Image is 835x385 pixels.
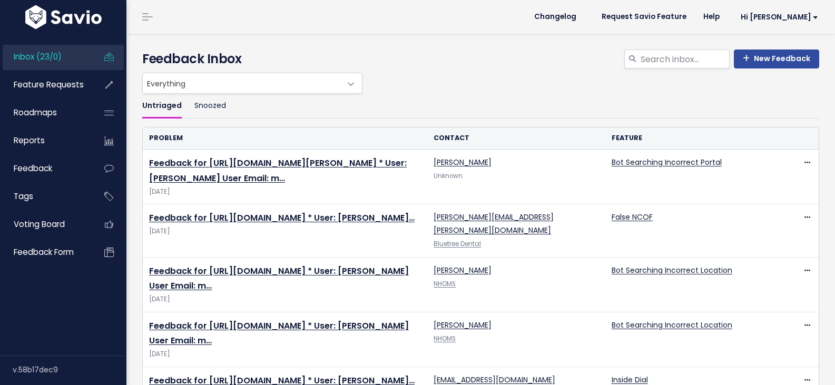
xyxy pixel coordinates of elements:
[14,191,33,202] span: Tags
[612,157,722,167] a: Bot Searching Incorrect Portal
[149,157,407,184] a: Feedback for [URL][DOMAIN_NAME][PERSON_NAME] * User: [PERSON_NAME] User Email: m…
[434,280,456,288] a: NHOMS
[149,186,421,198] span: [DATE]
[612,374,648,385] a: Inside Dial
[142,94,819,119] ul: Filter feature requests
[14,246,74,258] span: Feedback form
[612,212,653,222] a: False NCOF
[434,374,555,385] a: [EMAIL_ADDRESS][DOMAIN_NAME]
[142,94,182,119] a: Untriaged
[143,73,341,93] span: Everything
[3,129,87,153] a: Reports
[3,156,87,181] a: Feedback
[3,184,87,209] a: Tags
[434,334,456,343] a: NHOMS
[3,45,87,69] a: Inbox (23/0)
[612,320,732,330] a: Bot Searching Incorrect Location
[434,265,492,275] a: [PERSON_NAME]
[612,265,732,275] a: Bot Searching Incorrect Location
[728,9,827,25] a: Hi [PERSON_NAME]
[741,13,818,21] span: Hi [PERSON_NAME]
[13,356,126,383] div: v.58b17dec9
[149,265,409,292] a: Feedback for [URL][DOMAIN_NAME] * User: [PERSON_NAME] User Email: m…
[434,157,492,167] a: [PERSON_NAME]
[143,127,427,149] th: Problem
[142,73,362,94] span: Everything
[149,212,415,224] a: Feedback for [URL][DOMAIN_NAME] * User: [PERSON_NAME]…
[3,101,87,125] a: Roadmaps
[434,320,492,330] a: [PERSON_NAME]
[14,107,57,118] span: Roadmaps
[434,172,463,180] span: Unknown
[142,50,819,68] h4: Feedback Inbox
[149,349,421,360] span: [DATE]
[14,51,62,62] span: Inbox (23/0)
[593,9,695,25] a: Request Savio Feature
[23,5,104,29] img: logo-white.9d6f32f41409.svg
[434,240,481,248] a: Bluetree Dental
[695,9,728,25] a: Help
[14,163,52,174] span: Feedback
[734,50,819,68] a: New Feedback
[534,13,576,21] span: Changelog
[434,212,554,235] a: [PERSON_NAME][EMAIL_ADDRESS][PERSON_NAME][DOMAIN_NAME]
[149,320,409,347] a: Feedback for [URL][DOMAIN_NAME] * User: [PERSON_NAME] User Email: m…
[427,127,605,149] th: Contact
[3,212,87,236] a: Voting Board
[194,94,226,119] a: Snoozed
[14,79,84,90] span: Feature Requests
[14,135,45,146] span: Reports
[149,226,421,237] span: [DATE]
[149,294,421,305] span: [DATE]
[14,219,65,230] span: Voting Board
[640,50,730,68] input: Search inbox...
[3,240,87,264] a: Feedback form
[605,127,783,149] th: Feature
[3,73,87,97] a: Feature Requests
